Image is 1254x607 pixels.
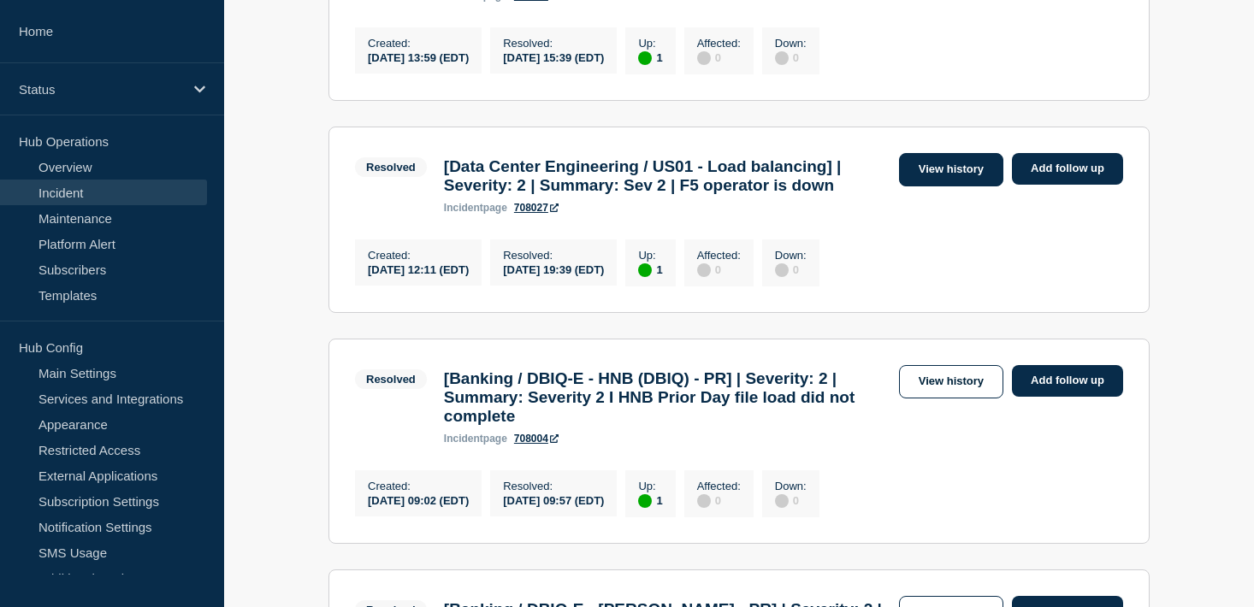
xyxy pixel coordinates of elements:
[503,37,604,50] p: Resolved :
[638,37,662,50] p: Up :
[697,494,711,508] div: disabled
[775,492,807,508] div: 0
[638,249,662,262] p: Up :
[775,37,807,50] p: Down :
[775,50,807,65] div: 0
[697,50,741,65] div: 0
[697,51,711,65] div: disabled
[638,263,652,277] div: up
[444,202,483,214] span: incident
[503,492,604,507] div: [DATE] 09:57 (EDT)
[775,249,807,262] p: Down :
[775,51,789,65] div: disabled
[697,492,741,508] div: 0
[697,480,741,492] p: Affected :
[775,262,807,277] div: 0
[638,262,662,277] div: 1
[514,202,559,214] a: 708027
[899,365,1003,398] a: View history
[368,480,469,492] p: Created :
[368,249,469,262] p: Created :
[368,50,469,64] div: [DATE] 13:59 (EDT)
[775,494,789,508] div: disabled
[638,480,662,492] p: Up :
[514,433,559,445] a: 708004
[444,369,890,426] h3: [Banking / DBIQ-E - HNB (DBIQ) - PR] | Severity: 2 | Summary: Severity 2 I HNB Prior Day file loa...
[697,249,741,262] p: Affected :
[444,157,890,195] h3: [Data Center Engineering / US01 - Load balancing] | Severity: 2 | Summary: Sev 2 | F5 operator is...
[697,37,741,50] p: Affected :
[503,249,604,262] p: Resolved :
[1012,365,1123,397] a: Add follow up
[368,37,469,50] p: Created :
[503,262,604,276] div: [DATE] 19:39 (EDT)
[444,202,507,214] p: page
[899,153,1003,186] a: View history
[638,492,662,508] div: 1
[1012,153,1123,185] a: Add follow up
[368,492,469,507] div: [DATE] 09:02 (EDT)
[775,263,789,277] div: disabled
[503,50,604,64] div: [DATE] 15:39 (EDT)
[638,494,652,508] div: up
[444,433,507,445] p: page
[444,433,483,445] span: incident
[503,480,604,492] p: Resolved :
[368,262,469,276] div: [DATE] 12:11 (EDT)
[697,263,711,277] div: disabled
[638,50,662,65] div: 1
[19,82,183,97] p: Status
[697,262,741,277] div: 0
[355,157,427,177] span: Resolved
[775,480,807,492] p: Down :
[638,51,652,65] div: up
[355,369,427,389] span: Resolved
